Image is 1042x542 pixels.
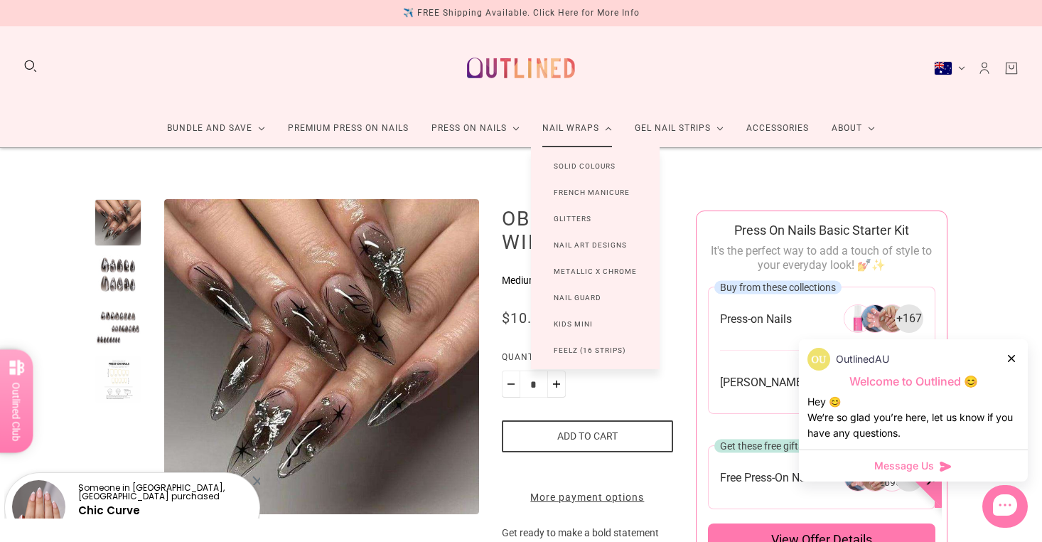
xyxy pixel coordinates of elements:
[531,206,614,232] a: Glitters
[502,371,520,398] button: Minus
[807,374,1019,389] p: Welcome to Outlined 😊
[502,490,673,505] a: More payment options
[156,110,276,147] a: Bundle and Save
[807,348,830,371] img: data:image/png;base64,iVBORw0KGgoAAAANSUhEUgAAACQAAAAkCAYAAADhAJiYAAAAAXNSR0IArs4c6QAAAERlWElmTU0...
[977,60,992,76] a: Account
[836,351,889,367] p: OutlinedAU
[531,232,650,258] a: Nail Art Designs
[531,337,648,363] a: Feelz (16 Strips)
[720,375,805,390] span: [PERSON_NAME]
[23,58,38,74] button: Search
[164,199,479,514] img: Obsidian Wings - Press On Nails
[720,440,803,452] span: Get these free gifts
[896,311,922,326] span: + 167
[502,309,549,326] span: $10.99
[720,312,792,326] span: Press-on Nails
[720,470,817,485] span: Free Press-On Nails
[531,110,623,147] a: Nail Wraps
[502,350,673,371] label: Quantity
[531,179,652,206] a: French Manicure
[458,38,584,98] a: Outlined
[420,110,531,147] a: Press On Nails
[531,258,660,285] a: Metallic x Chrome
[861,304,889,333] img: 266304946256-1
[531,311,616,337] a: Kids Mini
[874,459,934,473] span: Message Us
[623,110,735,147] a: Gel Nail Strips
[403,6,640,21] div: ✈️ FREE Shipping Available. Click Here for More Info
[807,394,1019,441] div: Hey 😊 We‘re so glad you’re here, let us know if you have any questions.
[502,420,673,452] button: Add to cart
[531,285,624,311] a: Nail Guard
[711,244,932,272] span: It's the perfect way to add a touch of style to your everyday look! 💅✨
[820,110,886,147] a: About
[1004,60,1019,76] a: Cart
[734,223,909,238] span: Press On Nails Basic Starter Kit
[164,199,479,514] modal-trigger: Enlarge product image
[844,304,872,333] img: 266304946256-0
[878,304,906,333] img: 266304946256-2
[276,110,420,147] a: Premium Press On Nails
[78,484,247,501] p: Someone in [GEOGRAPHIC_DATA], [GEOGRAPHIC_DATA] purchased
[78,503,140,518] a: Chic Curve
[531,153,638,179] a: Solid Colours
[502,273,673,288] p: Medium - Almond
[547,371,566,398] button: Plus
[720,282,836,293] span: Buy from these collections
[934,61,965,75] button: Australia
[502,206,673,254] h1: Obsidian Wings
[735,110,820,147] a: Accessories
